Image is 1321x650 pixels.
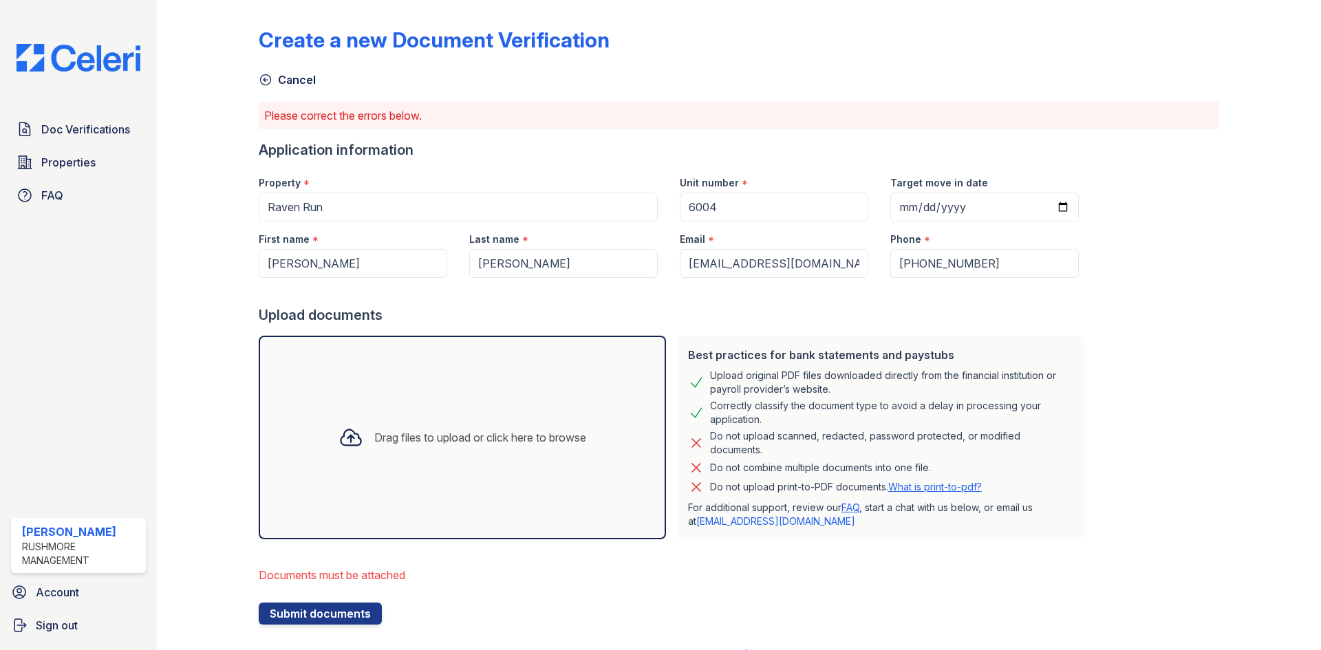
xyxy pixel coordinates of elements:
[696,515,855,527] a: [EMAIL_ADDRESS][DOMAIN_NAME]
[680,232,705,246] label: Email
[22,540,140,567] div: Rushmore Management
[374,429,586,446] div: Drag files to upload or click here to browse
[259,72,316,88] a: Cancel
[259,603,382,625] button: Submit documents
[688,501,1073,528] p: For additional support, review our , start a chat with us below, or email us at
[264,107,1214,124] p: Please correct the errors below.
[888,481,982,492] a: What is print-to-pdf?
[259,28,610,52] div: Create a new Document Verification
[710,480,982,494] p: Do not upload print-to-PDF documents.
[11,182,146,209] a: FAQ
[710,429,1073,457] div: Do not upload scanned, redacted, password protected, or modified documents.
[710,399,1073,426] div: Correctly classify the document type to avoid a delay in processing your application.
[469,232,519,246] label: Last name
[259,561,1090,589] li: Documents must be attached
[259,140,1090,160] div: Application information
[259,305,1090,325] div: Upload documents
[710,369,1073,396] div: Upload original PDF files downloaded directly from the financial institution or payroll provider’...
[259,232,310,246] label: First name
[680,176,739,190] label: Unit number
[36,584,79,600] span: Account
[41,154,96,171] span: Properties
[259,176,301,190] label: Property
[22,523,140,540] div: [PERSON_NAME]
[11,149,146,176] a: Properties
[688,347,1073,363] div: Best practices for bank statements and paystubs
[6,611,151,639] a: Sign out
[6,44,151,72] img: CE_Logo_Blue-a8612792a0a2168367f1c8372b55b34899dd931a85d93a1a3d3e32e68fde9ad4.png
[36,617,78,633] span: Sign out
[841,501,859,513] a: FAQ
[11,116,146,143] a: Doc Verifications
[710,459,931,476] div: Do not combine multiple documents into one file.
[41,121,130,138] span: Doc Verifications
[890,176,988,190] label: Target move in date
[890,232,921,246] label: Phone
[41,187,63,204] span: FAQ
[6,578,151,606] a: Account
